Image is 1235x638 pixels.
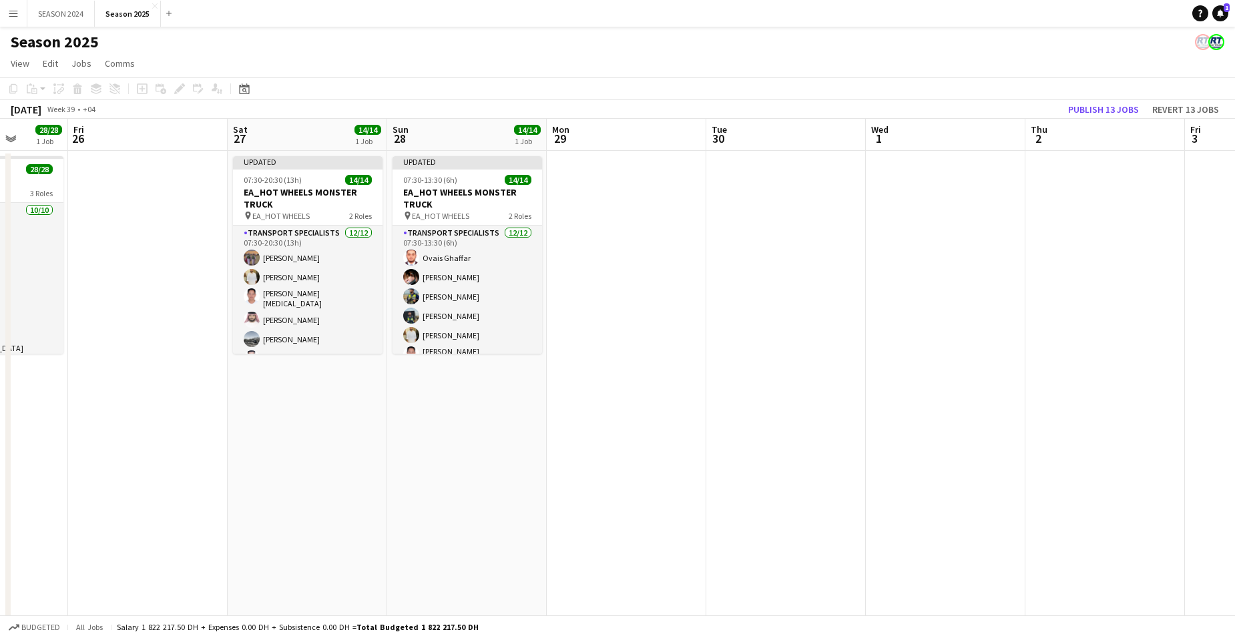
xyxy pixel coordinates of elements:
span: Mon [552,123,569,135]
span: 3 Roles [30,188,53,198]
span: All jobs [73,622,105,632]
span: Budgeted [21,623,60,632]
button: Season 2025 [95,1,161,27]
span: 1 [1224,3,1230,12]
span: 14/14 [354,125,381,135]
span: EA_HOT WHEELS [252,211,310,221]
div: Updated [233,156,383,167]
span: 28/28 [35,125,62,135]
span: Jobs [71,57,91,69]
span: Wed [871,123,889,135]
a: Edit [37,55,63,72]
span: Fri [1190,123,1201,135]
a: Jobs [66,55,97,72]
app-card-role: Transport Specialists12/1207:30-20:30 (13h)[PERSON_NAME][PERSON_NAME][PERSON_NAME][MEDICAL_DATA][... [233,226,383,488]
button: Publish 13 jobs [1063,101,1144,118]
span: Tue [712,123,727,135]
h3: EA_HOT WHEELS MONSTER TRUCK [393,186,542,210]
span: 28 [391,131,409,146]
span: 14/14 [345,175,372,185]
span: 2 [1029,131,1047,146]
span: 26 [71,131,84,146]
h3: EA_HOT WHEELS MONSTER TRUCK [233,186,383,210]
span: Edit [43,57,58,69]
app-job-card: Updated07:30-13:30 (6h)14/14EA_HOT WHEELS MONSTER TRUCK EA_HOT WHEELS2 RolesTransport Specialists... [393,156,542,354]
span: 28/28 [26,164,53,174]
a: View [5,55,35,72]
span: Week 39 [44,104,77,114]
span: Fri [73,123,84,135]
div: 1 Job [515,136,540,146]
app-card-role: Transport Specialists12/1207:30-13:30 (6h)Ovais Ghaffar[PERSON_NAME][PERSON_NAME][PERSON_NAME][PE... [393,226,542,488]
span: 2 Roles [349,211,372,221]
span: 2 Roles [509,211,531,221]
span: 30 [710,131,727,146]
span: 29 [550,131,569,146]
span: 27 [231,131,248,146]
button: Budgeted [7,620,62,635]
button: SEASON 2024 [27,1,95,27]
div: [DATE] [11,103,41,116]
span: Thu [1031,123,1047,135]
span: Sun [393,123,409,135]
span: EA_HOT WHEELS [412,211,469,221]
div: Updated [393,156,542,167]
a: Comms [99,55,140,72]
span: Total Budgeted 1 822 217.50 DH [356,622,479,632]
a: 1 [1212,5,1228,21]
app-user-avatar: ROAD TRANSIT [1208,34,1224,50]
span: 14/14 [514,125,541,135]
span: Sat [233,123,248,135]
span: View [11,57,29,69]
app-job-card: Updated07:30-20:30 (13h)14/14EA_HOT WHEELS MONSTER TRUCK EA_HOT WHEELS2 RolesTransport Specialist... [233,156,383,354]
span: 3 [1188,131,1201,146]
h1: Season 2025 [11,32,99,52]
div: Salary 1 822 217.50 DH + Expenses 0.00 DH + Subsistence 0.00 DH = [117,622,479,632]
app-user-avatar: ROAD TRANSIT [1195,34,1211,50]
div: 1 Job [36,136,61,146]
span: Comms [105,57,135,69]
button: Revert 13 jobs [1147,101,1224,118]
span: 07:30-20:30 (13h) [244,175,302,185]
div: 1 Job [355,136,381,146]
span: 14/14 [505,175,531,185]
span: 1 [869,131,889,146]
span: 07:30-13:30 (6h) [403,175,457,185]
div: +04 [83,104,95,114]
